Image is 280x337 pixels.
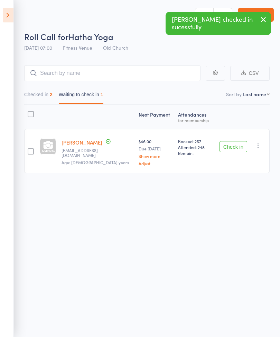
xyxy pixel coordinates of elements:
[178,150,211,156] span: Remain:
[166,12,271,35] div: [PERSON_NAME] checked in sucessfully
[68,31,113,42] span: Hatha Yoga
[178,118,211,122] div: for membership
[136,108,175,126] div: Next Payment
[139,154,172,158] a: Show more
[62,148,106,158] small: Rebeccaedwards64@gmail.com
[139,146,172,151] small: Due [DATE]
[101,92,103,97] div: 1
[24,31,68,42] span: Roll Call for
[103,44,128,51] span: Old Church
[243,91,266,98] div: Last name
[62,139,102,146] a: [PERSON_NAME]
[63,44,92,51] span: Fitness Venue
[220,141,247,152] button: Check in
[175,108,214,126] div: Atten­dances
[194,150,196,156] span: -
[50,92,53,97] div: 2
[178,138,211,144] span: Booked: 257
[238,8,274,22] a: Exit roll call
[230,66,270,81] button: CSV
[139,161,172,166] a: Adjust
[139,138,172,166] div: $46.00
[62,159,129,165] span: Age: [DEMOGRAPHIC_DATA] years
[226,91,242,98] label: Sort by
[24,65,200,81] input: Search by name
[59,88,103,104] button: Waiting to check in1
[24,88,53,104] button: Checked in2
[178,144,211,150] span: Attended: 248
[24,44,52,51] span: [DATE] 07:00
